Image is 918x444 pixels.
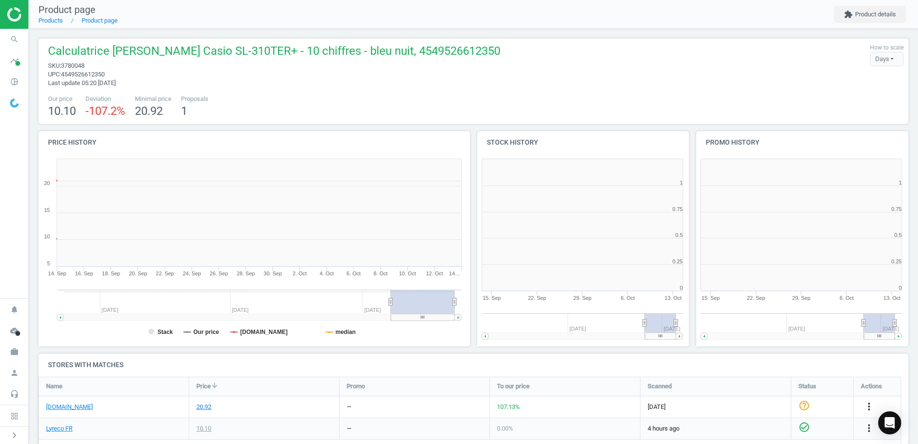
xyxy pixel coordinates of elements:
[5,300,24,319] i: notifications
[863,422,875,434] i: more_vert
[5,73,24,91] i: pie_chart_outlined
[46,424,72,433] a: Lyreco FR
[483,295,501,301] tspan: 15. Sep
[477,131,689,154] h4: Stock history
[798,400,810,411] i: help_outline
[347,424,351,433] div: —
[193,329,219,335] tspan: Our price
[863,401,875,413] button: more_vert
[181,104,187,118] span: 1
[679,180,682,185] text: 1
[210,271,228,276] tspan: 26. Sep
[883,295,900,301] tspan: 13. Oct
[48,43,500,62] span: Calculatrice [PERSON_NAME] Casio SL-310TER+ - 10 chiffres - bleu nuit, 4549526612350
[196,403,211,411] div: 20.92
[5,51,24,70] i: timeline
[44,234,50,239] text: 10
[157,329,173,335] tspan: Stack
[5,321,24,340] i: cloud_done
[61,71,105,78] span: 4549526612350
[46,403,93,411] a: [DOMAIN_NAME]
[85,104,125,118] span: -107.2 %
[5,343,24,361] i: work
[181,95,208,103] span: Proposals
[7,7,75,22] img: ajHJNr6hYgQAAAAASUVORK5CYII=
[702,295,720,301] tspan: 15. Sep
[675,232,682,238] text: 0.5
[237,271,255,276] tspan: 28. Sep
[863,401,875,412] i: more_vert
[293,271,307,276] tspan: 2. Oct
[648,424,784,433] span: 4 hours ago
[9,430,20,441] i: chevron_right
[82,17,118,24] a: Product page
[672,206,682,212] text: 0.75
[883,326,900,332] tspan: [DATE]
[399,271,416,276] tspan: 10. Oct
[798,421,810,433] i: check_circle_outline
[497,425,513,432] span: 0.00 %
[620,295,634,301] tspan: 6. Oct
[792,295,810,301] tspan: 29. Sep
[38,17,63,24] a: Products
[870,44,904,52] label: How to scale
[320,271,334,276] tspan: 4. Oct
[347,382,365,391] span: Promo
[374,271,387,276] tspan: 8. Oct
[10,99,19,108] img: wGWNvw8QSZomAAAAABJRU5ErkJggg==
[75,271,93,276] tspan: 16. Sep
[5,30,24,49] i: search
[861,382,882,391] span: Actions
[863,422,875,435] button: more_vert
[48,71,61,78] span: upc :
[38,354,908,376] h4: Stores with matches
[61,62,85,69] span: 3780048
[679,285,682,291] text: 0
[878,411,901,434] div: Open Intercom Messenger
[899,285,902,291] text: 0
[2,429,26,442] button: chevron_right
[528,295,546,301] tspan: 22. Sep
[798,382,816,391] span: Status
[48,79,116,86] span: Last update 05:20 [DATE]
[240,329,288,335] tspan: [DOMAIN_NAME]
[44,180,50,186] text: 20
[899,180,902,185] text: 1
[48,62,61,69] span: sku :
[156,271,174,276] tspan: 22. Sep
[894,232,902,238] text: 0.5
[426,271,443,276] tspan: 12. Oct
[264,271,282,276] tspan: 30. Sep
[497,382,530,391] span: To our price
[5,364,24,382] i: person
[44,207,50,213] text: 15
[196,424,211,433] div: 10.10
[135,95,171,103] span: Minimal price
[129,271,147,276] tspan: 20. Sep
[85,95,125,103] span: Deviation
[892,259,902,264] text: 0.25
[844,10,853,19] i: extension
[196,382,211,391] span: Price
[664,326,680,332] tspan: [DATE]
[747,295,765,301] tspan: 22. Sep
[696,131,908,154] h4: Promo history
[347,271,361,276] tspan: 6. Oct
[46,382,62,391] span: Name
[664,295,681,301] tspan: 13. Oct
[834,6,906,23] button: extensionProduct details
[648,382,672,391] span: Scanned
[48,95,76,103] span: Our price
[347,403,351,411] div: —
[48,271,66,276] tspan: 14. Sep
[672,259,682,264] text: 0.25
[449,271,460,276] tspan: 14…
[183,271,201,276] tspan: 24. Sep
[211,382,218,389] i: arrow_downward
[135,104,163,118] span: 20.92
[892,206,902,212] text: 0.75
[497,403,520,410] span: 107.13 %
[48,104,76,118] span: 10.10
[47,260,50,266] text: 5
[5,385,24,403] i: headset_mic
